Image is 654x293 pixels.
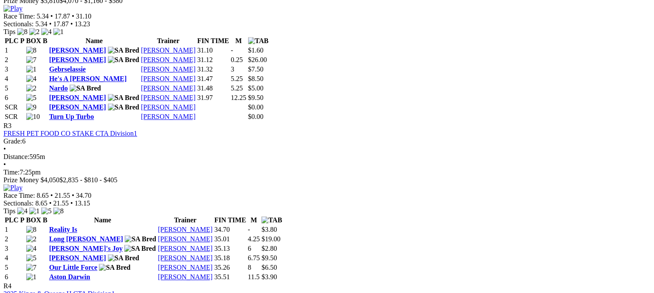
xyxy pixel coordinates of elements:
img: 2 [26,84,37,92]
text: 12.25 [231,94,246,101]
img: SA Bred [124,245,156,252]
span: Tips [3,28,15,35]
span: $3.90 [261,273,277,281]
span: $7.50 [248,65,264,73]
img: 4 [26,245,37,252]
a: Nardo [49,84,68,92]
img: SA Bred [108,254,139,262]
span: $26.00 [248,56,267,63]
img: 1 [53,28,64,36]
span: Tips [3,207,15,215]
td: 6 [4,94,25,102]
span: Time: [3,168,20,176]
th: Trainer [157,216,213,224]
span: Race Time: [3,192,35,199]
img: 8 [17,28,28,36]
span: 17.87 [53,20,69,28]
img: TAB [248,37,269,45]
td: 3 [4,244,25,253]
span: 17.87 [55,12,70,20]
a: Aston Darwin [49,273,90,281]
img: 8 [26,47,37,54]
text: 4.25 [248,235,260,243]
a: [PERSON_NAME] [49,94,106,101]
td: 2 [4,235,25,243]
td: 4 [4,254,25,262]
a: [PERSON_NAME] [141,65,196,73]
img: 8 [26,226,37,234]
span: $2.80 [261,245,277,252]
td: 1 [4,225,25,234]
span: Sectionals: [3,20,34,28]
td: 35.13 [214,244,246,253]
td: 31.97 [197,94,230,102]
span: $0.00 [248,113,264,120]
a: [PERSON_NAME] [141,75,196,82]
img: Play [3,5,22,12]
td: 34.70 [214,225,246,234]
span: R4 [3,282,12,290]
img: Play [3,184,22,192]
a: [PERSON_NAME] [49,47,106,54]
a: Gebrselassie [49,65,86,73]
img: 1 [26,273,37,281]
span: $9.50 [261,254,277,262]
img: SA Bred [108,94,139,102]
div: 7:25pm [3,168,651,176]
a: Our Little Force [49,264,97,271]
td: 31.47 [197,75,230,83]
img: 7 [26,56,37,64]
a: [PERSON_NAME] [158,254,212,262]
th: M [247,216,260,224]
span: BOX [26,216,41,224]
a: [PERSON_NAME] [158,226,212,233]
span: 8.65 [37,192,49,199]
span: 21.55 [55,192,70,199]
span: 13.15 [74,199,90,207]
td: 35.51 [214,273,246,281]
img: 9 [26,103,37,111]
td: 6 [4,273,25,281]
img: SA Bred [70,84,101,92]
a: [PERSON_NAME] [49,56,106,63]
img: 10 [26,113,40,121]
span: BOX [26,37,41,44]
div: 6 [3,137,651,145]
a: FRESH PET FOOD CO STAKE CTA Division1 [3,130,137,137]
text: - [231,47,233,54]
th: Name [49,216,157,224]
img: 8 [53,207,64,215]
th: Trainer [141,37,196,45]
a: [PERSON_NAME] [158,235,212,243]
span: $3.80 [261,226,277,233]
text: 8 [248,264,251,271]
th: FIN TIME [197,37,230,45]
text: 6 [248,245,251,252]
text: 5.25 [231,84,243,92]
span: 21.55 [53,199,69,207]
a: [PERSON_NAME] [141,94,196,101]
span: 8.65 [35,199,47,207]
span: PLC [5,216,18,224]
a: [PERSON_NAME] [141,56,196,63]
img: 1 [26,65,37,73]
img: SA Bred [125,235,156,243]
td: 3 [4,65,25,74]
span: • [49,20,52,28]
span: B [43,37,47,44]
img: 5 [26,94,37,102]
td: 2 [4,56,25,64]
td: 31.12 [197,56,230,64]
img: 2 [26,235,37,243]
img: 4 [41,28,52,36]
span: PLC [5,37,18,44]
img: 4 [17,207,28,215]
a: He's A [PERSON_NAME] [49,75,126,82]
img: SA Bred [108,56,139,64]
span: • [71,20,73,28]
span: $9.50 [248,94,264,101]
a: [PERSON_NAME]'s Joy [49,245,123,252]
th: FIN TIME [214,216,246,224]
span: 13.23 [74,20,90,28]
span: $8.50 [248,75,264,82]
